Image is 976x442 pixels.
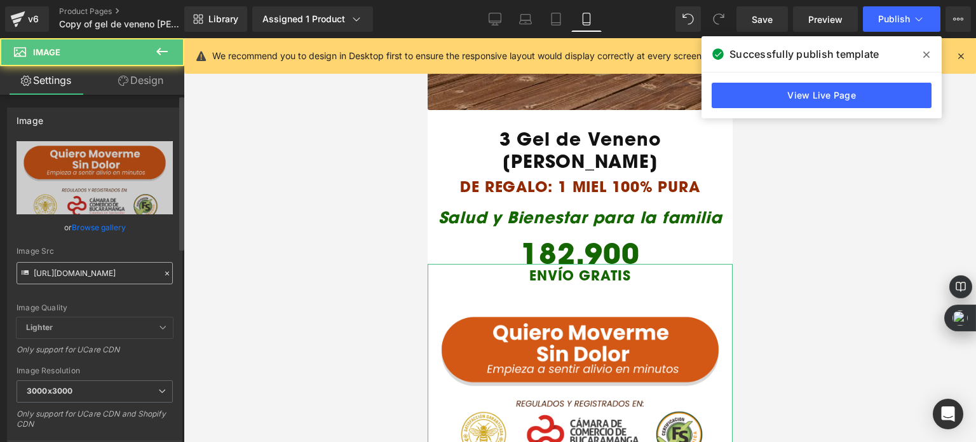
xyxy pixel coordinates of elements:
div: Open Intercom Messenger [933,399,963,429]
b: Lighter [26,322,53,332]
span: Image [33,47,60,57]
button: Redo [706,6,731,32]
p: We recommend you to design in Desktop first to ensure the responsive layout would display correct... [212,49,794,63]
div: v6 [25,11,41,27]
a: Preview [793,6,858,32]
button: Undo [675,6,701,32]
button: More [945,6,971,32]
div: Only support for UCare CDN and Shopify CDN [17,409,173,438]
span: Publish [878,14,910,24]
a: Design [95,66,187,95]
div: or [17,221,173,234]
a: Product Pages [59,6,205,17]
div: Image Src [17,247,173,256]
input: Link [17,262,173,284]
a: Mobile [571,6,602,32]
div: Image Resolution [17,366,173,375]
a: v6 [5,6,49,32]
a: Browse gallery [72,216,126,238]
a: Desktop [480,6,510,32]
i: Salud y Bienestar para la familia [11,168,295,190]
span: Library [208,13,238,25]
span: Save [752,13,773,26]
div: Only support for UCare CDN [17,345,173,363]
a: New Library [184,6,247,32]
a: Tablet [541,6,571,32]
span: Copy of gel de veneno [PERSON_NAME] - APITOXINA [59,19,181,29]
a: Laptop [510,6,541,32]
b: 3000x3000 [27,386,72,396]
span: Successfully publish template [729,46,879,62]
button: Publish [863,6,940,32]
div: Image [17,108,43,126]
a: View Live Page [712,83,932,108]
div: Image Quality [17,303,173,312]
div: Assigned 1 Product [262,13,363,25]
span: Preview [808,13,843,26]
